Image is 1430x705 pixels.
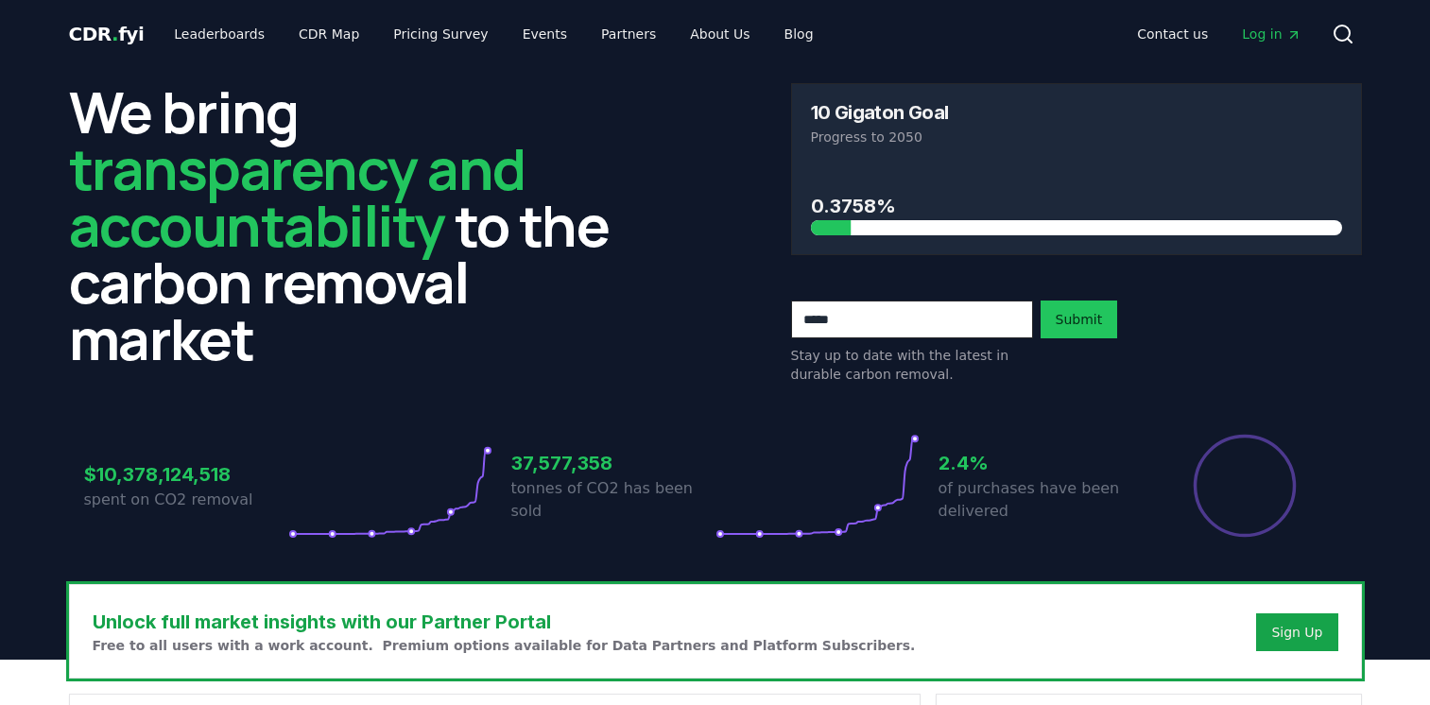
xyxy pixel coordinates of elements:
button: Sign Up [1256,613,1337,651]
nav: Main [159,17,828,51]
p: Free to all users with a work account. Premium options available for Data Partners and Platform S... [93,636,916,655]
h2: We bring to the carbon removal market [69,83,640,367]
span: transparency and accountability [69,129,525,264]
span: Log in [1242,25,1301,43]
span: . [112,23,118,45]
h3: 37,577,358 [511,449,715,477]
a: Partners [586,17,671,51]
a: CDR Map [284,17,374,51]
a: Contact us [1122,17,1223,51]
a: Events [508,17,582,51]
h3: Unlock full market insights with our Partner Portal [93,608,916,636]
p: of purchases have been delivered [939,477,1143,523]
a: Pricing Survey [378,17,503,51]
h3: 0.3758% [811,192,1342,220]
a: Sign Up [1271,623,1322,642]
button: Submit [1041,301,1118,338]
a: Log in [1227,17,1316,51]
a: CDR.fyi [69,21,145,47]
h3: 2.4% [939,449,1143,477]
p: tonnes of CO2 has been sold [511,477,715,523]
h3: 10 Gigaton Goal [811,103,949,122]
a: Blog [769,17,829,51]
p: Stay up to date with the latest in durable carbon removal. [791,346,1033,384]
div: Percentage of sales delivered [1192,433,1298,539]
nav: Main [1122,17,1316,51]
p: Progress to 2050 [811,128,1342,146]
p: spent on CO2 removal [84,489,288,511]
h3: $10,378,124,518 [84,460,288,489]
a: Leaderboards [159,17,280,51]
a: About Us [675,17,765,51]
span: CDR fyi [69,23,145,45]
